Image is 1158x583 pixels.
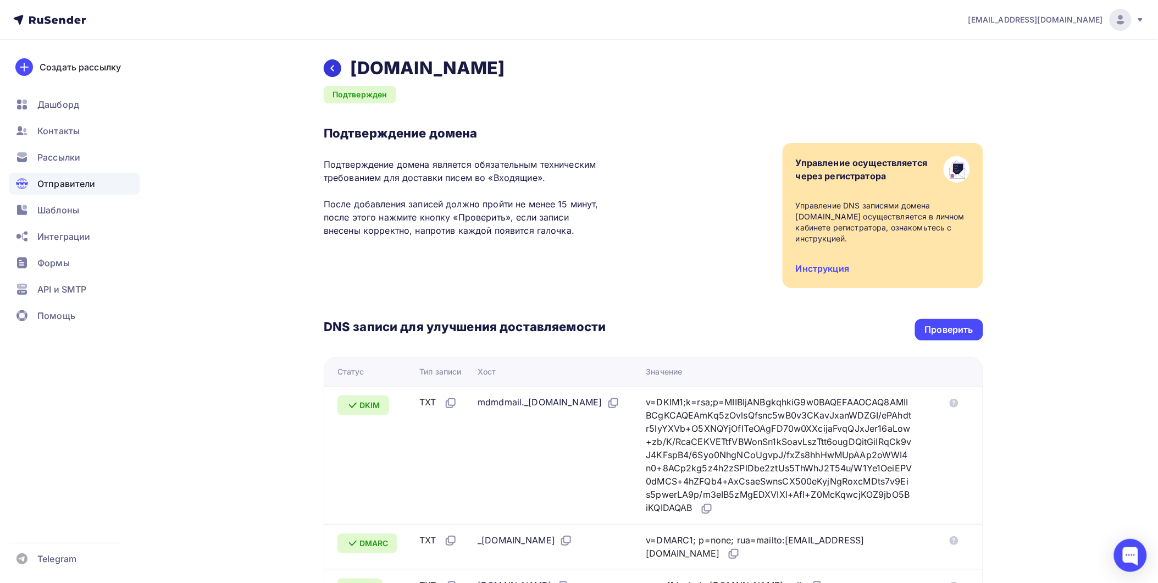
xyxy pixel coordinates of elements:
[419,395,457,410] div: TXT
[37,256,70,269] span: Формы
[9,94,140,116] a: Дашборд
[796,156,928,183] div: Управление осуществляется через регистратора
[968,9,1145,31] a: [EMAIL_ADDRESS][DOMAIN_NAME]
[324,158,606,237] p: Подтверждение домена является обязательным техническим требованием для доставки писем во «Входящи...
[646,533,912,561] div: v=DMARC1; p=none; rua=mailto:[EMAIL_ADDRESS][DOMAIN_NAME]
[37,230,90,243] span: Интеграции
[796,263,849,274] a: Инструкция
[9,120,140,142] a: Контакты
[478,395,619,410] div: mdmdmail._[DOMAIN_NAME]
[324,86,396,103] div: Подтвержден
[646,366,683,377] div: Значение
[9,173,140,195] a: Отправители
[968,14,1103,25] span: [EMAIL_ADDRESS][DOMAIN_NAME]
[646,395,912,515] div: v=DKIM1;k=rsa;p=MIIBIjANBgkqhkiG9w0BAQEFAAOCAQ8AMIIBCgKCAQEAmKq5zOvlsQfsnc5wB0v3CKavJxanWDZGI/ePA...
[37,177,96,190] span: Отправители
[37,124,80,137] span: Контакты
[9,146,140,168] a: Рассылки
[925,323,973,336] div: Проверить
[37,283,86,296] span: API и SMTP
[40,61,121,74] div: Создать рассылку
[37,151,80,164] span: Рассылки
[37,309,75,322] span: Помощь
[9,252,140,274] a: Формы
[37,552,76,565] span: Telegram
[324,319,606,337] h3: DNS записи для улучшения доставляемости
[37,98,79,111] span: Дашборд
[419,533,457,548] div: TXT
[350,57,505,79] h2: [DOMAIN_NAME]
[419,366,461,377] div: Тип записи
[37,204,79,217] span: Шаблоны
[478,366,496,377] div: Хост
[324,125,606,141] h3: Подтверждение домена
[337,366,364,377] div: Статус
[796,200,970,244] div: Управление DNS записями домена [DOMAIN_NAME] осуществляется в личном кабинете регистратора, ознак...
[359,400,380,411] span: DKIM
[359,538,389,549] span: DMARC
[9,199,140,221] a: Шаблоны
[478,533,573,548] div: _[DOMAIN_NAME]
